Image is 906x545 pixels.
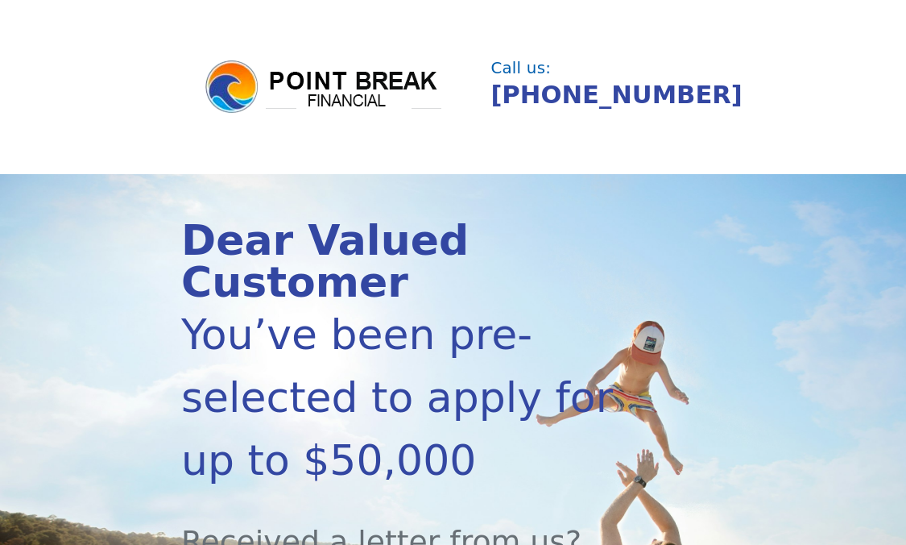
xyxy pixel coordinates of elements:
[490,81,742,109] a: [PHONE_NUMBER]
[490,60,717,77] div: Call us:
[181,303,643,492] div: You’ve been pre-selected to apply for up to $50,000
[181,219,643,303] div: Dear Valued Customer
[203,58,445,116] img: logo.png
